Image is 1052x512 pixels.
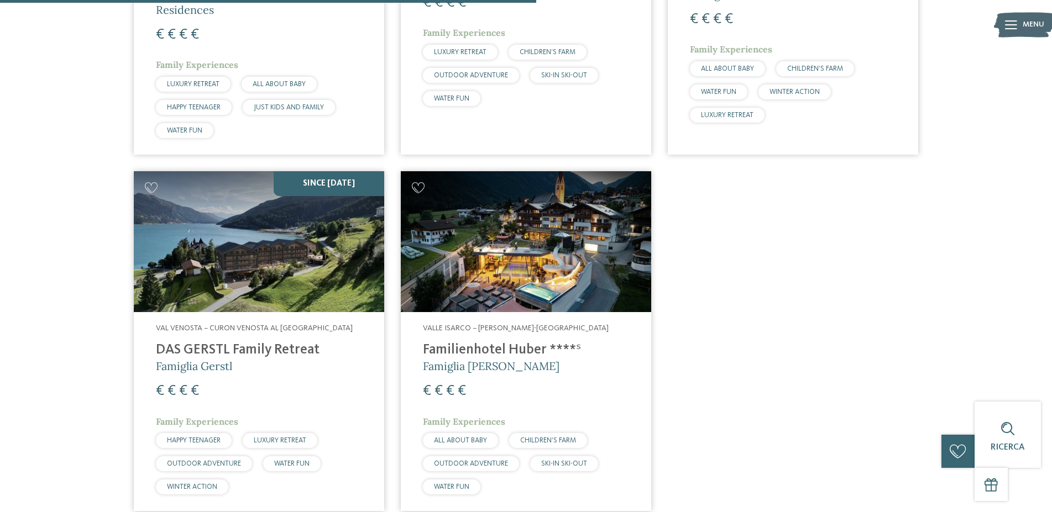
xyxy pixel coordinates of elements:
[434,72,508,79] span: OUTDOOR ADVENTURE
[156,342,362,358] h4: DAS GERSTL Family Retreat
[156,384,164,398] span: €
[134,171,384,312] img: Cercate un hotel per famiglie? Qui troverete solo i migliori!
[156,59,238,70] span: Family Experiences
[156,324,353,332] span: Val Venosta – Curon Venosta al [GEOGRAPHIC_DATA]
[167,127,202,134] span: WATER FUN
[701,112,753,119] span: LUXURY RETREAT
[541,460,587,467] span: SKI-IN SKI-OUT
[787,65,843,72] span: CHILDREN’S FARM
[253,81,306,88] span: ALL ABOUT BABY
[156,359,232,373] span: Famiglia Gerstl
[179,384,187,398] span: €
[134,171,384,511] a: Cercate un hotel per famiglie? Qui troverete solo i migliori! SINCE [DATE] Val Venosta – Curon Ve...
[254,437,306,444] span: LUXURY RETREAT
[701,88,736,96] span: WATER FUN
[690,44,772,55] span: Family Experiences
[434,437,487,444] span: ALL ABOUT BABY
[254,104,324,111] span: JUST KIDS AND FAMILY
[168,28,176,42] span: €
[434,49,486,56] span: LUXURY RETREAT
[434,483,469,490] span: WATER FUN
[179,28,187,42] span: €
[401,171,651,511] a: Cercate un hotel per famiglie? Qui troverete solo i migliori! Valle Isarco – [PERSON_NAME]-[GEOGR...
[435,384,443,398] span: €
[167,81,219,88] span: LUXURY RETREAT
[274,460,310,467] span: WATER FUN
[423,324,609,332] span: Valle Isarco – [PERSON_NAME]-[GEOGRAPHIC_DATA]
[423,342,629,358] h4: Familienhotel Huber ****ˢ
[156,416,238,427] span: Family Experiences
[690,12,698,27] span: €
[168,384,176,398] span: €
[713,12,721,27] span: €
[156,28,164,42] span: €
[520,437,576,444] span: CHILDREN’S FARM
[458,384,466,398] span: €
[541,72,587,79] span: SKI-IN SKI-OUT
[423,27,505,38] span: Family Experiences
[423,384,431,398] span: €
[770,88,820,96] span: WINTER ACTION
[434,95,469,102] span: WATER FUN
[702,12,710,27] span: €
[446,384,454,398] span: €
[701,65,754,72] span: ALL ABOUT BABY
[991,443,1025,452] span: Ricerca
[401,171,651,312] img: Cercate un hotel per famiglie? Qui troverete solo i migliori!
[191,28,199,42] span: €
[167,483,217,490] span: WINTER ACTION
[725,12,733,27] span: €
[423,359,559,373] span: Famiglia [PERSON_NAME]
[167,460,241,467] span: OUTDOOR ADVENTURE
[167,104,221,111] span: HAPPY TEENAGER
[434,460,508,467] span: OUTDOOR ADVENTURE
[423,416,505,427] span: Family Experiences
[167,437,221,444] span: HAPPY TEENAGER
[520,49,575,56] span: CHILDREN’S FARM
[191,384,199,398] span: €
